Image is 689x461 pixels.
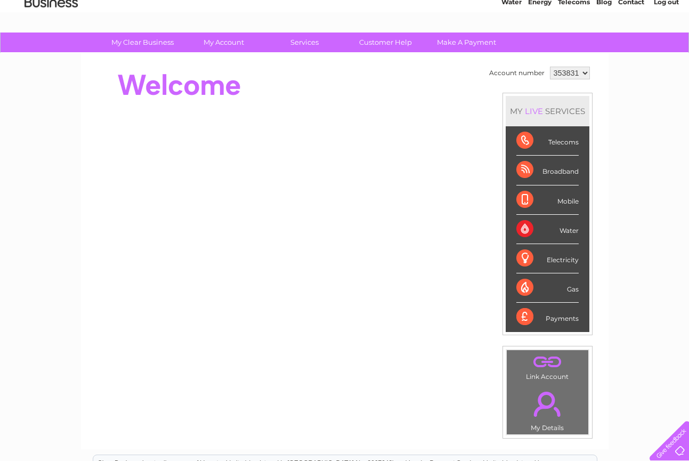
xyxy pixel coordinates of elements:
a: Contact [618,45,644,53]
a: Telecoms [558,45,590,53]
div: LIVE [523,106,545,116]
img: logo.png [24,28,78,60]
a: My Clear Business [99,33,187,52]
div: Mobile [516,185,579,215]
a: 0333 014 3131 [488,5,562,19]
td: My Details [506,383,589,435]
a: My Account [180,33,268,52]
a: . [509,385,586,423]
td: Account number [487,64,547,82]
a: Blog [596,45,612,53]
a: Log out [654,45,679,53]
div: Telecoms [516,126,579,156]
div: Gas [516,273,579,303]
a: Customer Help [342,33,429,52]
div: Broadband [516,156,579,185]
a: . [509,353,586,371]
a: Energy [528,45,552,53]
div: MY SERVICES [506,96,589,126]
div: Clear Business is a trading name of Verastar Limited (registered in [GEOGRAPHIC_DATA] No. 3667643... [93,6,597,52]
div: Electricity [516,244,579,273]
td: Link Account [506,350,589,383]
div: Payments [516,303,579,331]
div: Water [516,215,579,244]
a: Water [501,45,522,53]
a: Make A Payment [423,33,510,52]
a: Services [261,33,348,52]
